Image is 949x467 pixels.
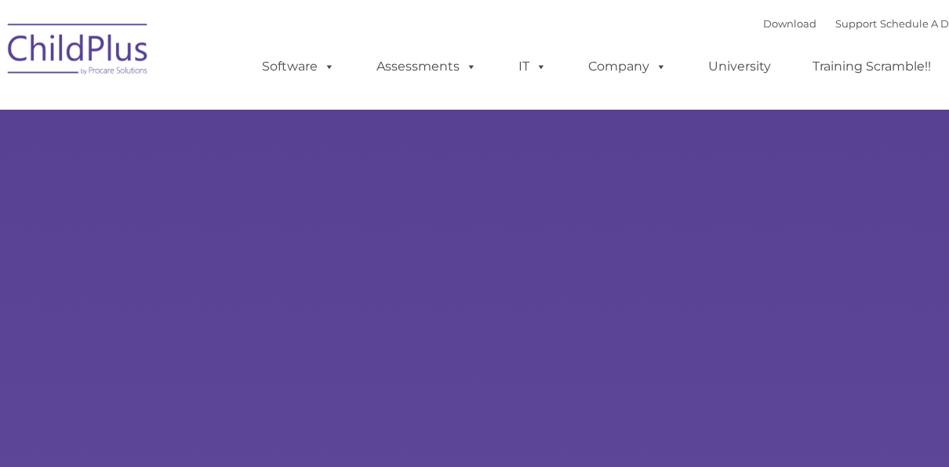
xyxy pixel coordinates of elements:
[763,17,816,30] a: Download
[835,17,877,30] a: Support
[693,51,787,82] a: University
[361,51,493,82] a: Assessments
[246,51,351,82] a: Software
[503,51,562,82] a: IT
[573,51,682,82] a: Company
[797,51,947,82] a: Training Scramble!!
